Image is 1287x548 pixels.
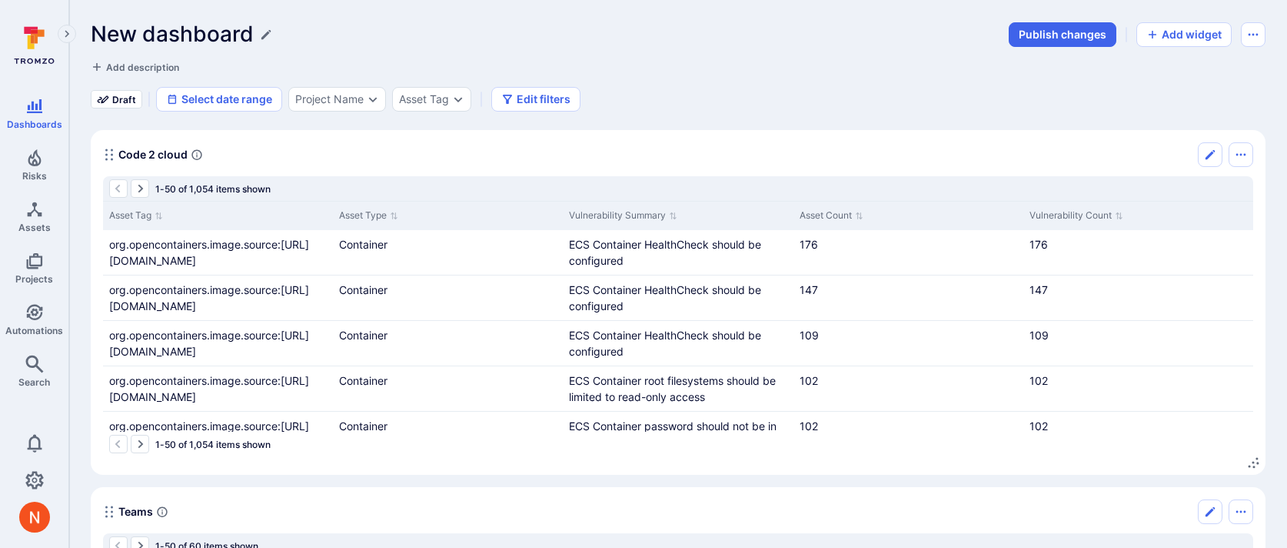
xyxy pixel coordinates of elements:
[333,321,563,366] div: Cell for Asset Type
[1023,412,1253,456] div: Cell for Vulnerability Count
[569,283,761,312] span: ECS Container HealthCheck should be configured
[399,93,449,105] button: Asset Tag
[103,366,333,411] div: Cell for Asset Tag
[569,329,761,358] span: ECS Container HealthCheck should be configured
[109,329,309,358] span: org.opencontainers.image.source:[URL][DOMAIN_NAME]
[295,93,364,105] button: Project Name
[491,87,580,112] button: Edit filters
[62,28,72,41] i: Expand navigation menu
[1229,500,1253,524] button: Options menu
[793,366,1023,411] div: Cell for Asset Count
[1023,230,1253,275] div: Cell for Vulnerability Count
[260,28,272,41] button: Edit title
[339,283,387,296] span: Container
[793,230,1023,275] div: Cell for Asset Count
[563,276,793,320] div: Cell for Vulnerability Summary
[91,59,179,75] button: Add description
[7,119,62,130] span: Dashboards
[569,238,761,267] span: ECS Container HealthCheck should be configured
[156,87,282,112] button: Select date range
[1198,142,1222,167] button: Edit
[5,325,63,336] span: Automations
[109,208,163,224] button: Sort by Asset Tag
[22,170,47,182] span: Risks
[19,502,50,533] img: ACg8ocIprwjrgDQnDsNSk9Ghn5p5-B8DpAKWoJ5Gi9syOE4K59tr4Q=s96-c
[563,412,793,456] div: Cell for Vulnerability Summary
[103,321,333,366] div: Cell for Asset Tag
[333,366,563,411] div: Cell for Asset Type
[793,412,1023,456] div: Cell for Asset Count
[339,238,387,251] span: Container
[109,435,128,453] button: Go to the previous page
[58,25,76,43] button: Expand navigation menu
[1023,366,1253,411] div: Cell for Vulnerability Count
[18,376,50,388] span: Search
[452,93,464,105] button: Expand dropdown
[569,419,777,449] span: ECS Container password should not be in plaintext
[1029,329,1049,342] a: 109
[155,439,271,450] span: 1-50 of 1,054 items shown
[333,230,563,275] div: Cell for Asset Type
[91,22,254,47] h1: New dashboard
[339,419,387,433] span: Container
[1229,142,1253,167] button: Options menu
[112,94,136,105] span: Draft
[563,230,793,275] div: Cell for Vulnerability Summary
[339,374,387,387] span: Container
[1029,374,1048,387] a: 102
[563,366,793,411] div: Cell for Vulnerability Summary
[339,208,398,224] button: Sort by Asset Type
[103,230,333,275] div: Cell for Asset Tag
[1029,419,1048,433] a: 102
[333,412,563,456] div: Cell for Asset Type
[367,93,379,105] button: Expand dropdown
[103,412,333,456] div: Cell for Asset Tag
[109,419,309,449] span: org.opencontainers.image.source:[URL][DOMAIN_NAME]
[1136,22,1232,47] button: Add widget
[118,504,153,520] span: Teams
[1241,22,1265,47] button: Dashboard menu
[19,502,50,533] div: Neeren Patki
[1198,500,1222,524] button: Edit
[109,179,128,198] button: Go to the previous page
[800,419,818,433] a: 102
[1023,276,1253,320] div: Cell for Vulnerability Count
[131,435,149,453] button: Go to the next page
[793,276,1023,320] div: Cell for Asset Count
[1029,238,1048,251] a: 176
[800,208,863,224] button: Sort by Asset Count
[118,147,188,162] span: Code 2 cloud
[15,273,53,285] span: Projects
[800,374,818,387] a: 102
[1023,321,1253,366] div: Cell for Vulnerability Count
[800,329,819,342] a: 109
[569,374,776,403] span: ECS Container root filesystems should be limited to read-only access
[109,374,309,403] span: org.opencontainers.image.source:[URL][DOMAIN_NAME]
[800,283,818,296] a: 147
[91,130,1265,475] div: Widget
[109,238,309,267] span: org.opencontainers.image.source:[URL][DOMAIN_NAME]
[800,238,818,251] a: 176
[333,276,563,320] div: Cell for Asset Type
[18,222,51,233] span: Assets
[569,208,677,224] button: Sort by Vulnerability Summary
[106,62,179,73] span: Add description
[131,179,149,198] button: Go to the next page
[1029,208,1123,224] button: Sort by Vulnerability Count
[793,321,1023,366] div: Cell for Asset Count
[1009,22,1116,47] button: Publish changes
[155,183,271,195] span: 1-50 of 1,054 items shown
[109,283,309,312] span: org.opencontainers.image.source:[URL][DOMAIN_NAME]
[339,329,387,342] span: Container
[103,276,333,320] div: Cell for Asset Tag
[91,90,142,109] div: Draft
[1029,283,1048,296] a: 147
[563,321,793,366] div: Cell for Vulnerability Summary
